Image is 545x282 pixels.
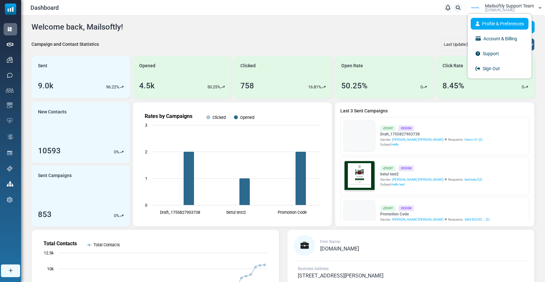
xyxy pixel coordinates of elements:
[240,62,256,69] span: Clicked
[100,154,124,159] strong: Follow Us
[380,137,482,142] div: Sender: Recipients:
[320,246,359,251] a: [DOMAIN_NAME]
[47,266,54,271] text: 10k
[341,62,363,69] span: Open Rate
[277,210,307,215] text: Promotion Code
[114,149,116,155] p: 0
[471,63,528,74] a: Sign Out
[160,210,200,215] text: Draft_1755827903738
[240,115,254,120] text: Opened
[380,142,482,147] div: Subject:
[467,3,483,13] img: User Logo
[226,210,246,215] text: betul test2
[30,3,59,12] span: Dashboard
[145,203,147,208] text: 0
[114,212,116,219] p: 0
[138,108,327,221] svg: Rates by Campaigns
[7,26,13,32] img: dashboard-icon-active.svg
[380,217,490,222] div: Sender: Recipients:
[485,4,534,8] span: Mailsoftly Support Team
[522,84,524,90] p: 0
[380,205,396,211] div: Sent
[392,217,443,222] span: [PERSON_NAME] [PERSON_NAME]
[43,240,77,247] text: Total Contacts
[212,115,226,120] text: Clicked
[7,133,14,141] img: workflow.svg
[34,171,190,177] p: Lorem ipsum dolor sit amet, consectetur adipiscing elit, sed do eiusmod tempor incididunt
[392,137,443,142] span: [PERSON_NAME] [PERSON_NAME]
[392,177,443,182] span: [PERSON_NAME] [PERSON_NAME]
[7,166,13,172] img: support-icon.svg
[7,197,13,203] img: settings-icon.svg
[467,13,532,79] ul: User Logo Mailsoftly Support Team [DOMAIN_NAME]
[7,72,13,78] img: sms-icon.png
[320,246,359,252] span: [DOMAIN_NAME]
[38,109,67,115] span: New Contacts
[31,41,99,48] div: Campaign and Contact Statistics
[7,118,13,123] img: domain-health-icon.svg
[44,250,54,255] text: 12.5k
[6,88,14,93] img: contacts-icon.svg
[145,123,147,128] text: 3
[7,150,13,156] img: landing_pages.svg
[85,132,139,137] strong: Shop Now and Save Big!
[139,62,155,69] span: Opened
[341,80,368,92] div: 50.25%
[380,211,490,217] a: Promotion Code
[380,182,482,187] div: Subject:
[207,84,221,90] p: 50.25%
[79,129,145,141] a: Shop Now and Save Big!
[465,217,490,222] a: SMS [DATE]... (3)
[145,113,192,119] text: Rates by Campaigns
[308,84,321,90] p: 16.81%
[465,137,482,142] a: Demo 41 (2)
[38,209,52,220] div: 853
[38,80,54,92] div: 9.0k
[340,108,529,114] a: Last 3 Sent Campaigns
[392,143,399,146] span: Hello
[298,273,383,279] span: [STREET_ADDRESS][PERSON_NAME]
[114,212,124,219] div: %
[471,33,528,45] a: Account & Billing
[106,84,119,90] p: 96.22%
[441,38,488,51] div: Last Update:
[38,62,47,69] span: Sent
[38,172,72,179] span: Sent Campaigns
[7,57,13,63] img: campaigns-icon.png
[471,48,528,59] a: Support
[398,205,414,211] div: Design
[7,102,13,108] img: email-templates-icon.svg
[29,113,195,123] h1: Test {(email)}
[398,125,414,131] div: Design
[114,149,124,155] div: %
[5,4,16,15] img: mailsoftly_icon_blue_white.svg
[145,176,147,181] text: 1
[471,18,528,30] a: Profile & Preferences
[93,242,120,247] text: Total Contacts
[380,165,396,171] div: Sent
[467,42,479,47] b: [DATE]
[31,22,123,32] h4: Welcome back, Mailsoftly!
[380,125,396,131] div: Sent
[139,80,155,92] div: 4.5k
[392,183,405,186] span: Hello test
[320,239,340,244] span: Firm Name
[442,62,463,69] span: Click Rate
[145,149,147,154] text: 2
[420,84,423,90] p: 0
[465,177,482,182] a: test betul (3)
[442,80,464,92] div: 8.45%
[298,266,329,271] span: Business Address
[240,80,254,92] div: 758
[485,8,515,12] span: [DOMAIN_NAME]
[380,171,482,177] a: betul test2
[38,145,61,157] div: 10593
[467,3,542,13] a: User Logo Mailsoftly Support Team [DOMAIN_NAME]
[380,131,482,137] a: Draft_1755827903738
[380,177,482,182] div: Sender: Recipients:
[398,165,414,171] div: Design
[31,102,130,163] a: New Contacts 10593 0%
